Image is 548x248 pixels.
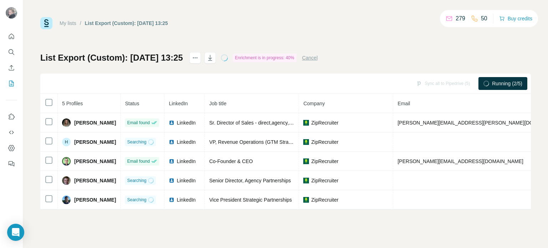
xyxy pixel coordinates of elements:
[397,101,410,106] span: Email
[177,196,196,203] span: LinkedIn
[311,177,338,184] span: ZipRecruiter
[169,139,174,145] img: LinkedIn logo
[85,20,168,27] div: List Export (Custom): [DATE] 13:25
[499,14,532,24] button: Buy credits
[209,158,253,164] span: Co-Founder & CEO
[6,77,17,90] button: My lists
[6,126,17,139] button: Use Surfe API
[127,139,146,145] span: Searching
[209,197,292,203] span: Vice President Strategic Partnerships
[127,177,146,184] span: Searching
[127,120,149,126] span: Email found
[169,120,174,126] img: LinkedIn logo
[303,139,309,145] img: company-logo
[303,158,309,164] img: company-logo
[311,138,338,146] span: ZipRecruiter
[6,110,17,123] button: Use Surfe on LinkedIn
[7,224,24,241] div: Open Intercom Messenger
[74,177,116,184] span: [PERSON_NAME]
[397,158,523,164] span: [PERSON_NAME][EMAIL_ADDRESS][DOMAIN_NAME]
[127,197,146,203] span: Searching
[169,197,174,203] img: LinkedIn logo
[125,101,139,106] span: Status
[6,61,17,74] button: Enrich CSV
[169,101,188,106] span: LinkedIn
[60,20,76,26] a: My lists
[6,142,17,155] button: Dashboard
[6,30,17,43] button: Quick start
[62,101,83,106] span: 5 Profiles
[80,20,81,27] li: /
[209,120,316,126] span: Sr. Director of Sales - direct,agency, and staffing
[62,157,71,166] img: Avatar
[303,178,309,183] img: company-logo
[233,54,296,62] div: Enrichment is in progress: 40%
[303,197,309,203] img: company-logo
[209,139,315,145] span: VP, Revenue Operations (GTM Strategy & Ops)
[311,196,338,203] span: ZipRecruiter
[74,138,116,146] span: [PERSON_NAME]
[177,119,196,126] span: LinkedIn
[177,158,196,165] span: LinkedIn
[74,158,116,165] span: [PERSON_NAME]
[169,158,174,164] img: LinkedIn logo
[481,14,487,23] p: 50
[40,17,52,29] img: Surfe Logo
[189,52,201,64] button: actions
[127,158,149,165] span: Email found
[62,138,71,146] div: H
[303,101,325,106] span: Company
[177,177,196,184] span: LinkedIn
[62,196,71,204] img: Avatar
[456,14,465,23] p: 279
[6,46,17,59] button: Search
[492,80,522,87] span: Running (2/5)
[177,138,196,146] span: LinkedIn
[209,178,291,183] span: Senior Director, Agency Partnerships
[40,52,183,64] h1: List Export (Custom): [DATE] 13:25
[62,118,71,127] img: Avatar
[302,54,318,61] button: Cancel
[209,101,226,106] span: Job title
[311,119,338,126] span: ZipRecruiter
[6,157,17,170] button: Feedback
[6,7,17,19] img: Avatar
[62,176,71,185] img: Avatar
[311,158,338,165] span: ZipRecruiter
[74,119,116,126] span: [PERSON_NAME]
[169,178,174,183] img: LinkedIn logo
[74,196,116,203] span: [PERSON_NAME]
[303,120,309,126] img: company-logo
